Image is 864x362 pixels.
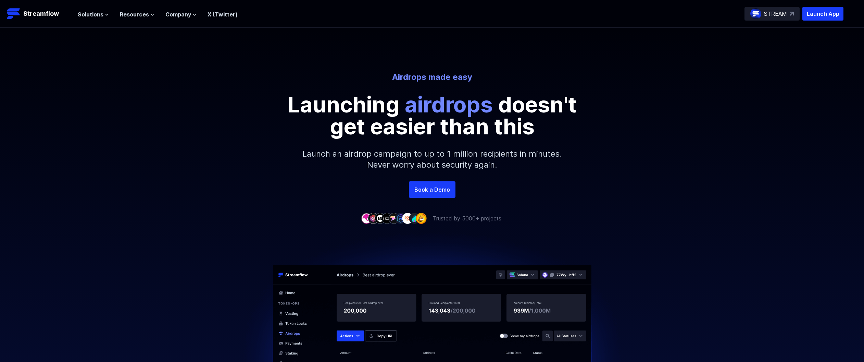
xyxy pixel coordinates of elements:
[375,213,386,224] img: company-3
[7,7,71,21] a: Streamflow
[402,213,413,224] img: company-7
[285,137,579,181] p: Launch an airdrop campaign to up to 1 million recipients in minutes. Never worry about security a...
[7,7,21,21] img: Streamflow Logo
[78,10,109,19] button: Solutions
[278,94,586,137] p: Launching doesn't get easier than this
[405,91,493,118] span: airdrops
[750,8,761,19] img: streamflow-logo-circle.png
[409,213,420,224] img: company-8
[120,10,154,19] button: Resources
[120,10,149,19] span: Resources
[78,10,103,19] span: Solutions
[242,72,622,83] p: Airdrops made easy
[790,12,794,16] img: top-right-arrow.svg
[23,9,59,19] p: Streamflow
[208,11,238,18] a: X (Twitter)
[416,213,427,224] img: company-9
[381,213,392,224] img: company-4
[802,7,843,21] button: Launch App
[764,10,787,18] p: STREAM
[744,7,800,21] a: STREAM
[433,214,501,222] p: Trusted by 5000+ projects
[165,10,191,19] span: Company
[361,213,372,224] img: company-1
[388,213,399,224] img: company-5
[368,213,379,224] img: company-2
[165,10,197,19] button: Company
[409,181,455,198] a: Book a Demo
[395,213,406,224] img: company-6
